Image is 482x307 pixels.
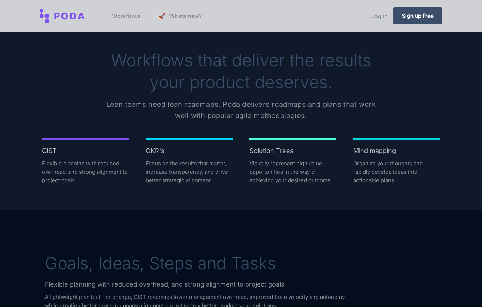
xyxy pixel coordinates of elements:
a: OKR'sFocus on the results that matter, increase transparency, and drive better strategic alignment [137,130,241,198]
a: Log In [366,2,393,29]
p: Organize your thoughts and rapidly develop ideas into actionable plans [353,159,440,185]
h3: Solution Trees [249,147,336,155]
a: Mind mappingOrganize your thoughts and rapidly develop ideas into actionable plans [345,130,448,198]
a: Sign up free [393,7,442,24]
h3: OKR's [146,147,233,155]
div: Flexible planning with reduced overhead, and strong alignment to project goals [45,280,437,289]
p: Focus on the results that matter, increase transparency, and drive better strategic alignment [146,159,233,185]
a: GISTFlexible planning with reduced overhead, and strong alignment to project goals [34,130,137,198]
p: Visually represent high value opportunities in the way of achieving your desired outcome [249,159,336,185]
p: Flexible planning with reduced overhead, and strong alignment to project goals [42,159,129,185]
h3: GIST [42,147,129,155]
h3: Mind mapping [353,147,440,155]
a: launch Whats new? [153,2,207,29]
img: Poda: Opportunity solution trees [40,9,85,23]
p: Lean teams need lean roadmaps. Poda delivers roadmaps and plans that work well with popular agile... [100,99,382,121]
a: Solution TreesVisually represent high value opportunities in the way of achieving your desired ou... [241,130,345,198]
h1: Workflows that deliver the results your product deserves. [100,49,382,93]
span: launch [158,10,168,22]
h2: Goals, Ideas, Steps and Tasks [45,253,437,273]
a: Workflows [106,2,146,29]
